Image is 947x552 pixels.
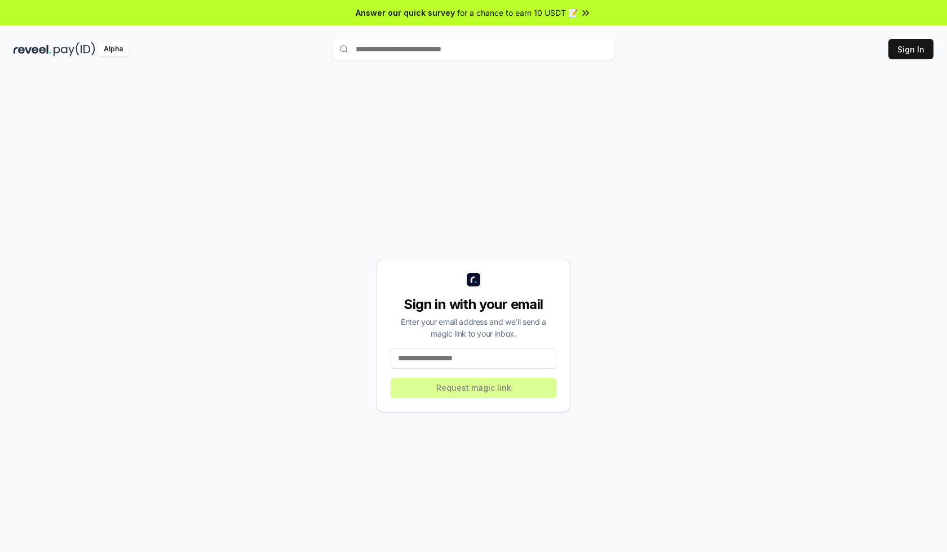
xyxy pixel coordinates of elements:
[391,295,556,313] div: Sign in with your email
[467,273,480,286] img: logo_small
[888,39,933,59] button: Sign In
[98,42,129,56] div: Alpha
[457,7,578,19] span: for a chance to earn 10 USDT 📝
[391,316,556,339] div: Enter your email address and we’ll send a magic link to your inbox.
[356,7,455,19] span: Answer our quick survey
[54,42,95,56] img: pay_id
[14,42,51,56] img: reveel_dark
